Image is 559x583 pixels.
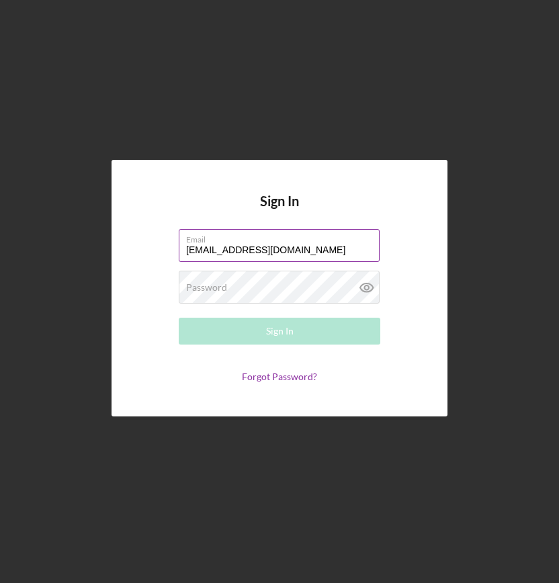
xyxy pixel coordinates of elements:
[266,318,294,345] div: Sign In
[242,371,317,382] a: Forgot Password?
[186,230,380,244] label: Email
[186,282,227,293] label: Password
[179,318,380,345] button: Sign In
[260,193,299,229] h4: Sign In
